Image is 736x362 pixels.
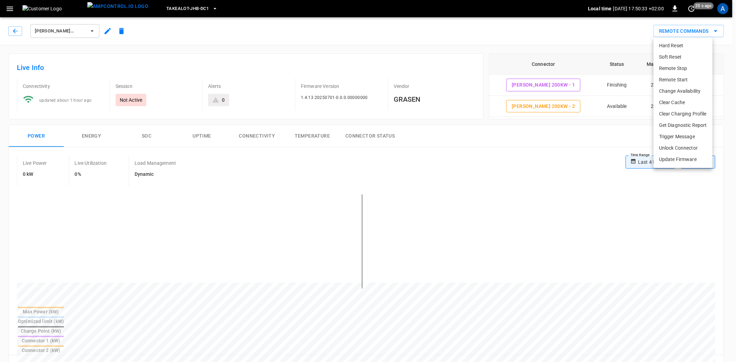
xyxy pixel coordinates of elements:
[654,97,713,108] li: Clear Cache
[654,142,713,154] li: Unlock Connector
[654,51,713,63] li: Soft Reset
[654,63,713,74] li: Remote Stop
[654,108,713,120] li: Clear Charging Profile
[654,86,713,97] li: Change Availability
[654,40,713,51] li: Hard Reset
[654,74,713,86] li: Remote Start
[654,120,713,131] li: Get Diagnostic Report
[654,131,713,142] li: Trigger Message
[654,154,713,165] li: Update Firmware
